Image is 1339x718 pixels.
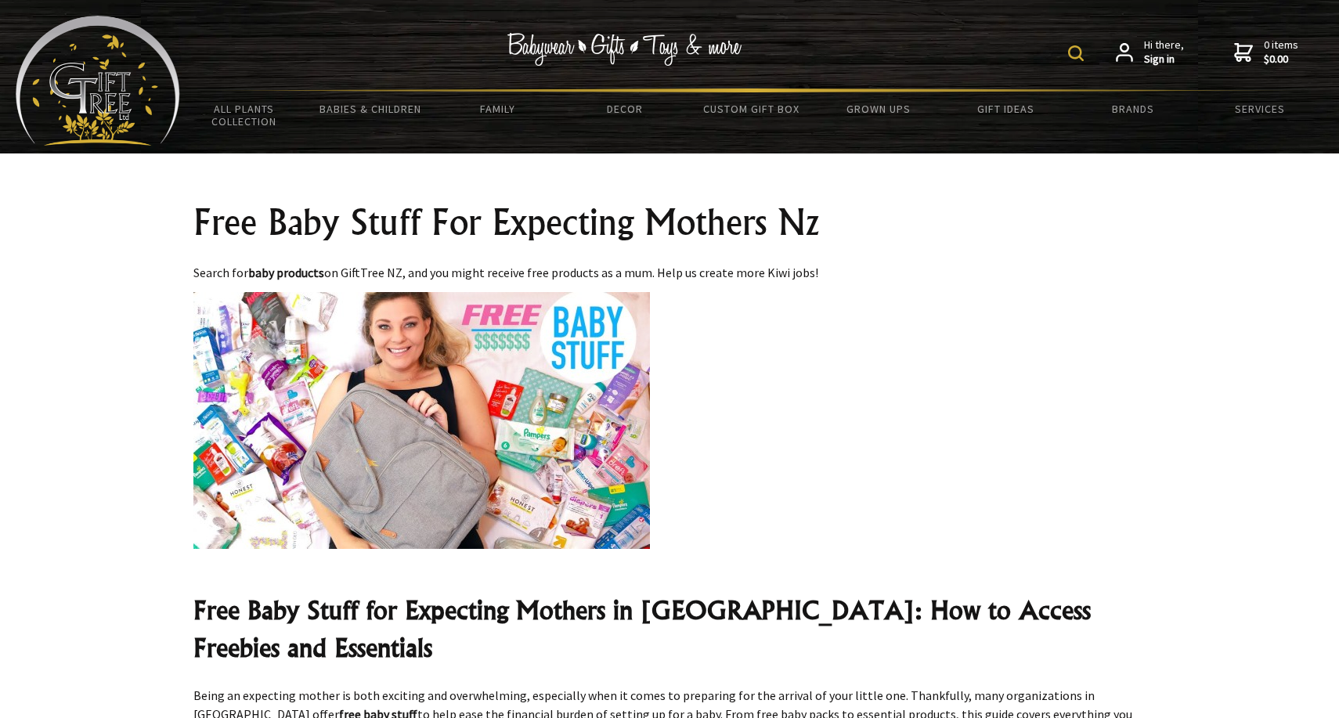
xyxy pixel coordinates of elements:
a: Custom Gift Box [688,92,815,125]
strong: $0.00 [1264,52,1298,67]
strong: Free Baby Stuff for Expecting Mothers in [GEOGRAPHIC_DATA]: How to Access Freebies and Essentials [193,594,1091,663]
img: Babywear - Gifts - Toys & more [507,33,742,66]
h1: Free Baby Stuff For Expecting Mothers Nz [193,204,1146,241]
span: 0 items [1264,38,1298,66]
a: Services [1196,92,1323,125]
p: Search for on GiftTree NZ, and you might receive free products as a mum. Help us create more Kiwi... [193,263,1146,282]
img: product search [1068,45,1084,61]
img: Babyware - Gifts - Toys and more... [16,16,180,146]
strong: baby products [248,265,324,280]
a: Brands [1070,92,1196,125]
a: Grown Ups [815,92,942,125]
a: Decor [561,92,688,125]
span: Hi there, [1144,38,1184,66]
a: Hi there,Sign in [1116,38,1184,66]
a: All Plants Collection [180,92,307,138]
a: 0 items$0.00 [1234,38,1298,66]
a: Babies & Children [307,92,434,125]
a: Family [434,92,561,125]
strong: Sign in [1144,52,1184,67]
a: Gift Ideas [942,92,1069,125]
